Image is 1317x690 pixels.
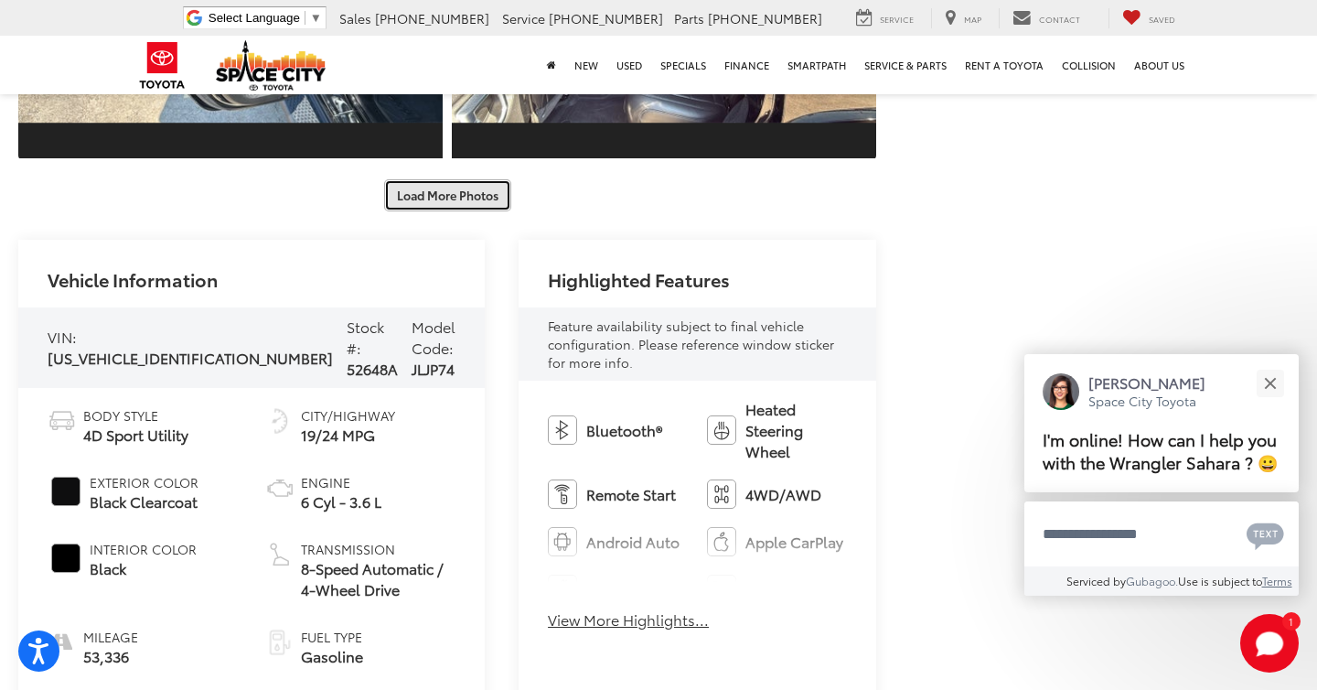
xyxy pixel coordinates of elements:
span: Interior Color [90,540,197,558]
a: Contact [999,8,1094,28]
span: City/Highway [301,406,395,425]
span: Mileage [83,628,138,646]
img: Bluetooth® [548,415,577,445]
span: Model Code: [412,316,455,358]
textarea: Type your message [1024,501,1299,567]
a: Used [607,36,651,94]
span: [US_VEHICLE_IDENTIFICATION_NUMBER] [48,347,333,368]
button: View More Highlights... [548,609,709,631]
img: Toyota [128,36,197,95]
img: Heated Steering Wheel [707,415,736,445]
span: ▼ [310,11,322,25]
span: Map [964,13,981,25]
svg: Start Chat [1240,614,1299,673]
a: Collision [1053,36,1125,94]
a: Select Language​ [209,11,322,25]
span: Feature availability subject to final vehicle configuration. Please reference window sticker for ... [548,317,834,372]
span: Contact [1039,13,1080,25]
span: 1 [1289,617,1293,625]
i: mileage icon [48,628,73,653]
span: Black Clearcoat [90,491,198,512]
img: Fuel Economy [265,406,294,436]
a: Terms [1262,573,1292,588]
span: Bluetooth® [586,420,662,441]
span: Parts [674,9,704,27]
span: Service [880,13,914,25]
span: 4WD/AWD [745,484,821,505]
svg: Text [1247,521,1284,550]
span: 6 Cyl - 3.6 L [301,491,381,512]
span: 19/24 MPG [301,425,395,446]
a: Service [842,8,927,28]
a: Finance [715,36,778,94]
span: JLJP74 [412,358,455,379]
span: Fuel Type [301,628,363,646]
a: New [565,36,607,94]
button: Toggle Chat Window [1240,614,1299,673]
span: ​ [305,11,305,25]
h2: Highlighted Features [548,269,730,289]
a: Home [538,36,565,94]
a: Map [931,8,995,28]
a: Gubagoo. [1126,573,1178,588]
a: SmartPath [778,36,855,94]
span: Sales [339,9,371,27]
img: Space City Toyota [216,40,326,91]
span: Saved [1149,13,1175,25]
span: #000000 [51,544,80,573]
a: Service & Parts [855,36,956,94]
h2: Vehicle Information [48,269,218,289]
span: 52648A [347,358,398,379]
span: Select Language [209,11,300,25]
a: About Us [1125,36,1194,94]
span: Use is subject to [1178,573,1262,588]
span: Engine [301,473,381,491]
span: Exterior Color [90,473,198,491]
span: Gasoline [301,646,363,667]
span: Transmission [301,540,455,558]
span: [PHONE_NUMBER] [549,9,663,27]
p: Space City Toyota [1088,393,1205,410]
span: 8-Speed Automatic / 4-Wheel Drive [301,558,455,600]
a: Rent a Toyota [956,36,1053,94]
div: Close[PERSON_NAME]Space City ToyotaI'm online! How can I help you with the Wrangler Sahara ? 😀Typ... [1024,354,1299,596]
span: [PHONE_NUMBER] [375,9,489,27]
img: 4WD/AWD [707,480,736,509]
span: Heated Steering Wheel [745,399,847,462]
button: Close [1250,363,1290,403]
button: Load More Photos [384,179,511,211]
p: [PERSON_NAME] [1088,372,1205,393]
span: 4D Sport Utility [83,425,188,446]
a: My Saved Vehicles [1108,8,1189,28]
button: Chat with SMS [1241,513,1290,555]
span: Stock #: [347,316,384,358]
span: VIN: [48,326,77,347]
img: Remote Start [548,480,577,509]
span: #0E0E0F [51,477,80,506]
a: Specials [651,36,715,94]
span: 53,336 [83,646,138,667]
span: Service [502,9,545,27]
span: Remote Start [586,484,676,505]
span: I'm online! How can I help you with the Wrangler Sahara ? 😀 [1043,427,1278,474]
span: Black [90,558,197,579]
span: Body Style [83,406,188,425]
span: [PHONE_NUMBER] [708,9,822,27]
span: Serviced by [1066,573,1126,588]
